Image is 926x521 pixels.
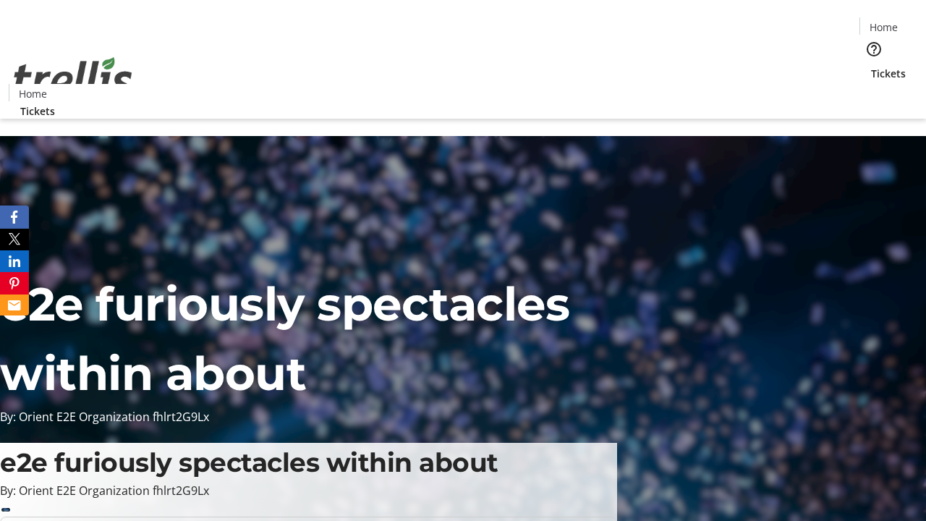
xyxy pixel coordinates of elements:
[870,20,898,35] span: Home
[859,35,888,64] button: Help
[19,86,47,101] span: Home
[9,103,67,119] a: Tickets
[860,20,906,35] a: Home
[859,81,888,110] button: Cart
[9,41,137,114] img: Orient E2E Organization fhlrt2G9Lx's Logo
[859,66,917,81] a: Tickets
[871,66,906,81] span: Tickets
[20,103,55,119] span: Tickets
[9,86,56,101] a: Home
